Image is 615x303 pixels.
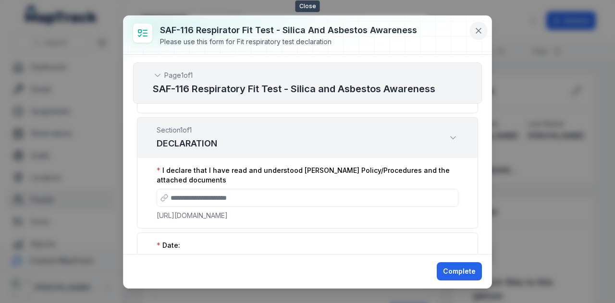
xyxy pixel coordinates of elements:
[160,37,417,47] div: Please use this form for Fit respiratory test declaration
[157,166,458,185] label: I declare that I have read and understood [PERSON_NAME] Policy/Procedures and the attached documents
[437,262,482,280] button: Complete
[157,241,180,250] label: Date:
[164,71,193,80] span: Page 1 of 1
[153,82,462,96] h2: SAF-116 Respiratory Fit Test - Silica and Asbestos Awareness
[157,125,217,135] span: Section 1 of 1
[157,211,458,220] p: [URL][DOMAIN_NAME]
[448,133,458,143] button: Expand
[295,0,320,12] span: Close
[157,137,217,150] h3: DECLARATION
[160,24,417,37] h3: SAF-116 Respirator Fit Test - Silica and Asbestos Awareness
[157,189,458,207] input: :r2c4:-form-item-label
